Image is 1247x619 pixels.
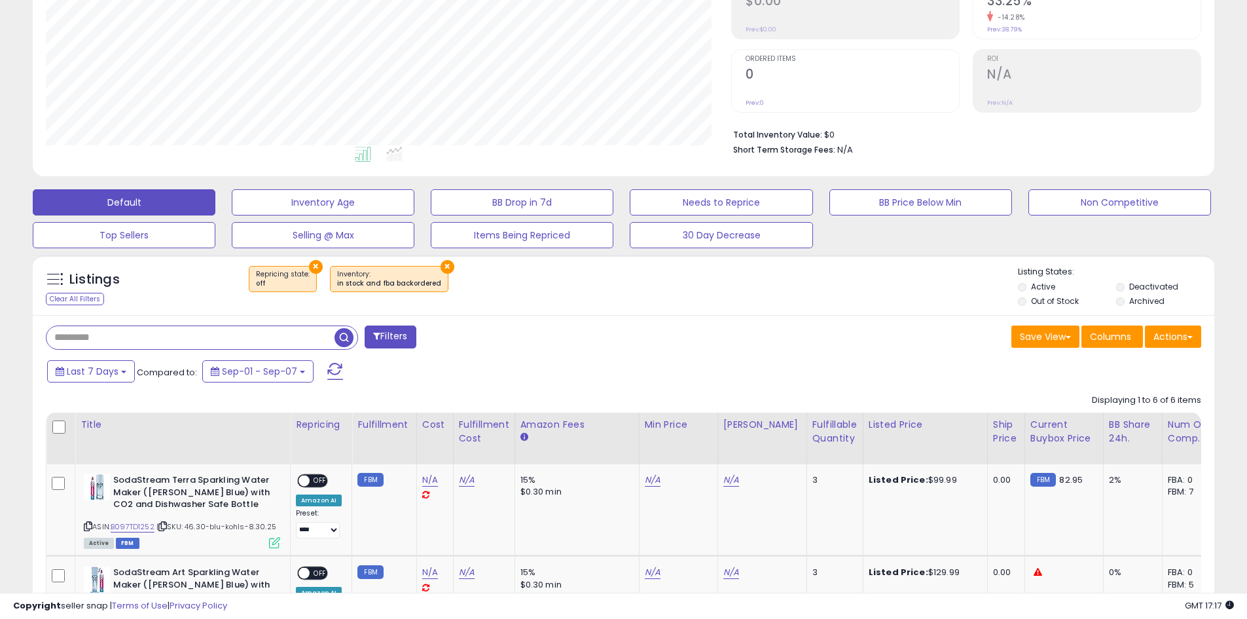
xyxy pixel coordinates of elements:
[1018,266,1214,278] p: Listing States:
[365,326,416,348] button: Filters
[113,474,272,514] b: SodaStream Terra Sparkling Water Maker ([PERSON_NAME] Blue) with CO2 and Dishwasher Safe Bottle
[431,189,613,216] button: BB Drop in 7d
[812,474,853,486] div: 3
[296,509,342,538] div: Preset:
[1030,473,1056,487] small: FBM
[296,418,346,432] div: Repricing
[723,418,801,432] div: [PERSON_NAME]
[987,56,1201,63] span: ROI
[441,260,454,274] button: ×
[723,566,739,579] a: N/A
[296,495,342,506] div: Amazon AI
[202,360,314,383] button: Sep-01 - Sep-07
[337,269,441,289] span: Inventory :
[1059,474,1083,486] span: 82.95
[733,126,1191,141] li: $0
[520,432,528,443] small: Amazon Fees.
[1081,326,1143,348] button: Columns
[723,474,739,487] a: N/A
[1031,295,1079,307] label: Out of Stock
[459,566,475,579] a: N/A
[520,474,629,486] div: 15%
[746,67,959,84] h2: 0
[112,599,168,612] a: Terms of Use
[113,567,272,607] b: SodaStream Art Sparkling Water Maker ([PERSON_NAME] Blue) with CO2 and Dishwasher Safe Bottle
[13,600,227,612] div: seller snap | |
[459,474,475,487] a: N/A
[310,568,331,579] span: OFF
[746,26,776,33] small: Prev: $0.00
[69,271,120,289] h5: Listings
[733,144,835,155] b: Short Term Storage Fees:
[137,366,197,379] span: Compared to:
[256,279,310,288] div: off
[67,365,118,378] span: Last 7 Days
[81,418,285,432] div: Title
[829,189,1012,216] button: BB Price Below Min
[422,474,438,487] a: N/A
[1129,281,1178,292] label: Deactivated
[1168,579,1211,591] div: FBM: 5
[422,566,438,579] a: N/A
[520,567,629,578] div: 15%
[232,222,414,248] button: Selling @ Max
[812,567,853,578] div: 3
[1185,599,1234,612] span: 2025-09-15 17:17 GMT
[1092,394,1201,407] div: Displaying 1 to 6 of 6 items
[47,360,135,383] button: Last 7 Days
[630,189,812,216] button: Needs to Reprice
[1031,281,1055,292] label: Active
[1030,418,1098,445] div: Current Buybox Price
[33,189,215,216] button: Default
[1028,189,1211,216] button: Non Competitive
[645,566,660,579] a: N/A
[1145,326,1201,348] button: Actions
[33,222,215,248] button: Top Sellers
[84,567,110,593] img: 41uppGleTML._SL40_.jpg
[1011,326,1079,348] button: Save View
[1129,295,1165,307] label: Archived
[645,474,660,487] a: N/A
[746,99,764,107] small: Prev: 0
[993,12,1025,22] small: -14.28%
[1109,418,1157,445] div: BB Share 24h.
[520,579,629,591] div: $0.30 min
[116,538,139,549] span: FBM
[84,474,280,547] div: ASIN:
[1109,567,1152,578] div: 0%
[309,260,323,274] button: ×
[987,26,1022,33] small: Prev: 38.79%
[357,473,383,487] small: FBM
[170,599,227,612] a: Privacy Policy
[1168,474,1211,486] div: FBA: 0
[1168,567,1211,578] div: FBA: 0
[310,476,331,487] span: OFF
[630,222,812,248] button: 30 Day Decrease
[987,99,1013,107] small: Prev: N/A
[869,474,928,486] b: Listed Price:
[222,365,297,378] span: Sep-01 - Sep-07
[993,567,1015,578] div: 0.00
[357,565,383,579] small: FBM
[987,67,1201,84] h2: N/A
[84,474,110,500] img: 41BuR3Sk8HL._SL40_.jpg
[459,418,509,445] div: Fulfillment Cost
[520,418,634,432] div: Amazon Fees
[645,418,712,432] div: Min Price
[869,567,977,578] div: $129.99
[84,538,114,549] span: All listings currently available for purchase on Amazon
[232,189,414,216] button: Inventory Age
[111,521,154,533] a: B097TD1252
[837,143,853,156] span: N/A
[746,56,959,63] span: Ordered Items
[812,418,858,445] div: Fulfillable Quantity
[431,222,613,248] button: Items Being Repriced
[993,474,1015,486] div: 0.00
[156,521,276,532] span: | SKU: 46.30-blu-kohls-8.30.25
[256,269,310,289] span: Repricing state :
[733,129,822,140] b: Total Inventory Value:
[13,599,61,612] strong: Copyright
[422,418,448,432] div: Cost
[1109,474,1152,486] div: 2%
[1090,330,1131,343] span: Columns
